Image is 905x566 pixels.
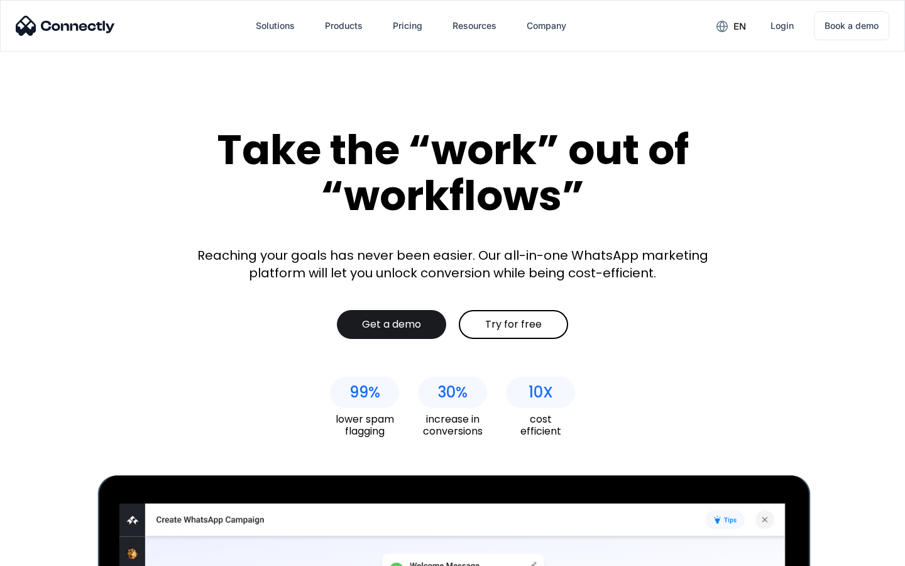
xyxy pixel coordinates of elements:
[418,413,487,437] div: increase in conversions
[733,18,746,35] div: en
[452,17,496,35] div: Resources
[529,384,553,401] div: 10X
[442,11,507,41] div: Resources
[349,384,380,401] div: 99%
[13,544,75,562] aside: Language selected: English
[170,127,735,218] div: Take the “work” out of “workflows”
[330,413,399,437] div: lower spam flagging
[760,11,804,41] a: Login
[383,11,432,41] a: Pricing
[256,17,295,35] div: Solutions
[517,11,576,41] div: Company
[189,247,716,282] div: Reaching your goals has never been easier. Our all-in-one WhatsApp marketing platform will let yo...
[246,11,305,41] div: Solutions
[337,310,446,339] a: Get a demo
[506,413,575,437] div: cost efficient
[459,310,568,339] a: Try for free
[25,544,75,562] ul: Language list
[527,17,566,35] div: Company
[814,11,889,40] a: Book a demo
[325,17,363,35] div: Products
[16,16,115,36] img: Connectly Logo
[485,318,542,331] div: Try for free
[362,318,421,331] div: Get a demo
[437,384,468,401] div: 30%
[706,16,755,35] div: en
[393,17,422,35] div: Pricing
[771,17,794,35] div: Login
[315,11,373,41] div: Products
